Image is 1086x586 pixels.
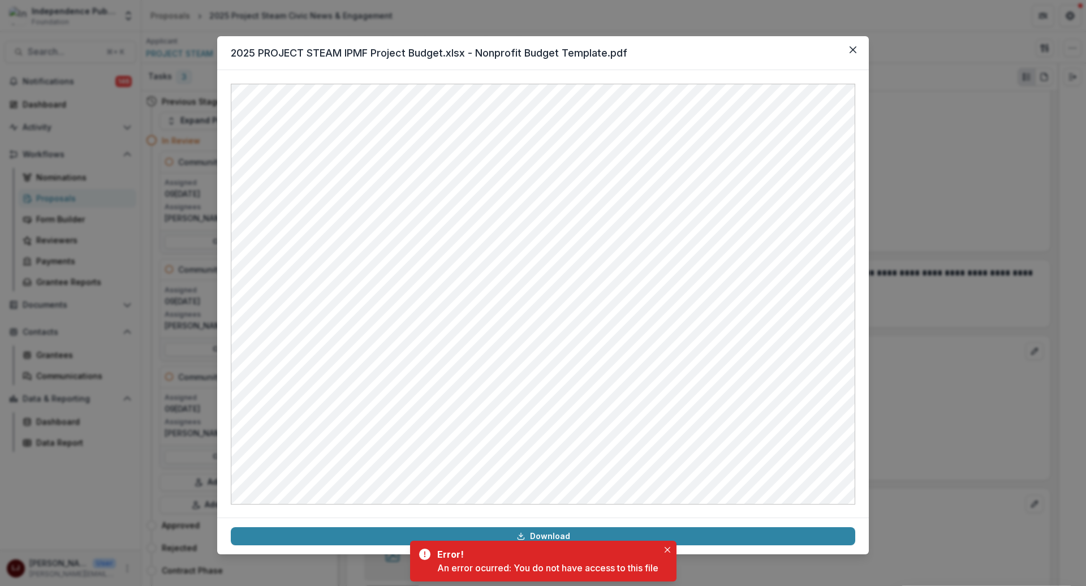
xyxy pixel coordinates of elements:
div: Error! [437,548,654,561]
button: Close [844,41,862,59]
a: Download [231,527,855,545]
button: Close [661,543,674,557]
header: 2025 PROJECT STEAM IPMF Project Budget.xlsx - Nonprofit Budget Template.pdf [217,36,869,70]
div: An error ocurred: You do not have access to this file [437,561,658,575]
